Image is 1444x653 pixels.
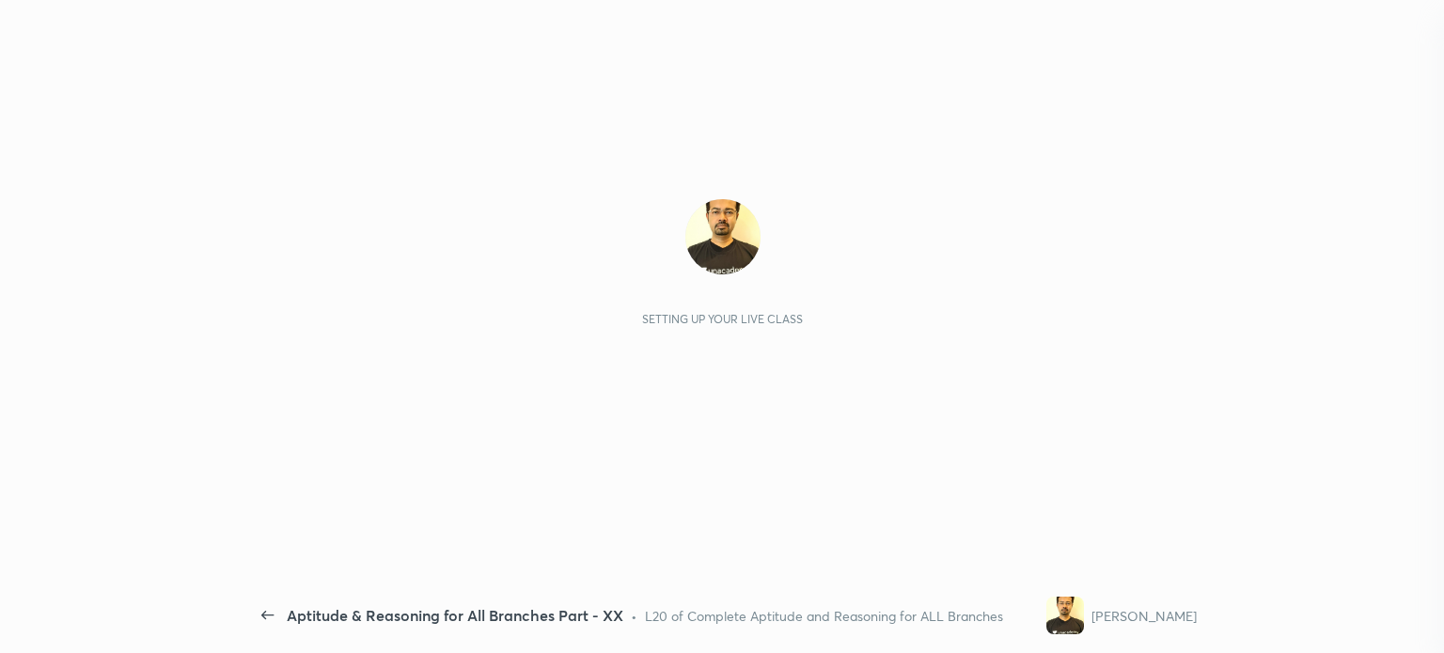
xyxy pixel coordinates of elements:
[642,312,803,326] div: Setting up your live class
[631,606,637,626] div: •
[645,606,1003,626] div: L20 of Complete Aptitude and Reasoning for ALL Branches
[1091,606,1197,626] div: [PERSON_NAME]
[287,604,623,627] div: Aptitude & Reasoning for All Branches Part - XX
[685,199,761,274] img: 7cc848c12f404b6e846a15630d6f25fb.jpg
[1046,597,1084,634] img: 7cc848c12f404b6e846a15630d6f25fb.jpg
